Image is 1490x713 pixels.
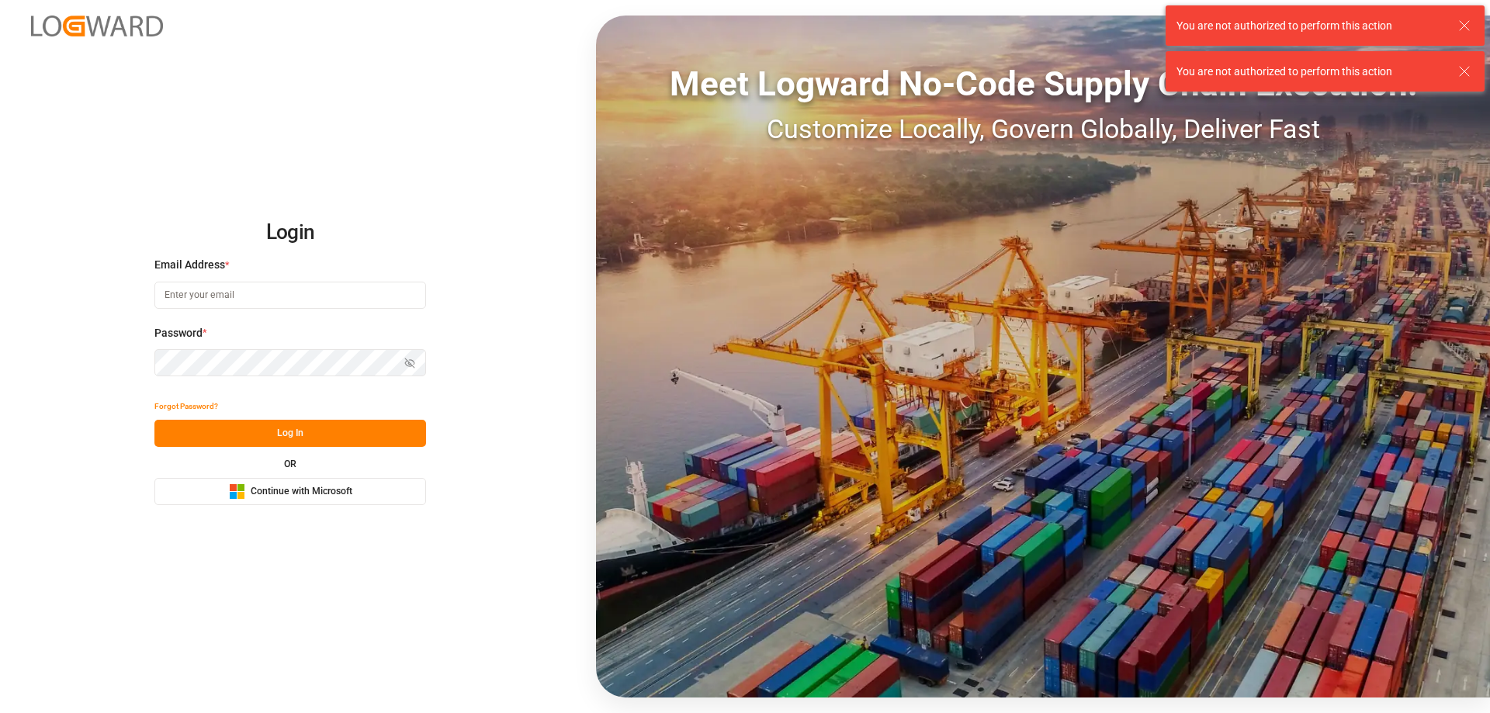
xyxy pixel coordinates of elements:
input: Enter your email [154,282,426,309]
div: Customize Locally, Govern Globally, Deliver Fast [596,109,1490,149]
h2: Login [154,208,426,258]
small: OR [284,459,296,469]
div: Meet Logward No-Code Supply Chain Execution: [596,58,1490,109]
span: Continue with Microsoft [251,485,352,499]
span: Password [154,325,203,341]
button: Continue with Microsoft [154,478,426,505]
button: Log In [154,420,426,447]
img: Logward_new_orange.png [31,16,163,36]
div: You are not authorized to perform this action [1176,18,1443,34]
button: Forgot Password? [154,393,218,420]
div: You are not authorized to perform this action [1176,64,1443,80]
span: Email Address [154,257,225,273]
